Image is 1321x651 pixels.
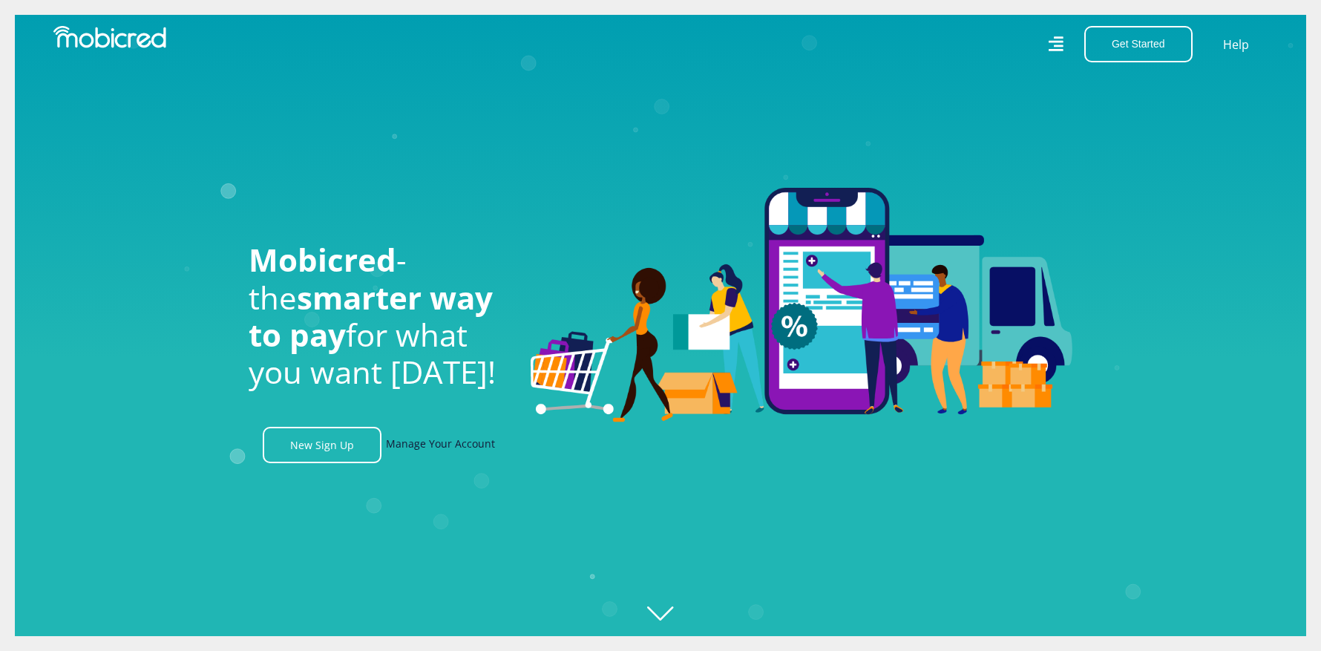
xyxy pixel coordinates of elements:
[53,26,166,48] img: Mobicred
[1222,35,1250,54] a: Help
[249,241,508,391] h1: - the for what you want [DATE]!
[1084,26,1193,62] button: Get Started
[386,427,495,463] a: Manage Your Account
[263,427,381,463] a: New Sign Up
[249,276,493,356] span: smarter way to pay
[249,238,396,281] span: Mobicred
[531,188,1072,422] img: Welcome to Mobicred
